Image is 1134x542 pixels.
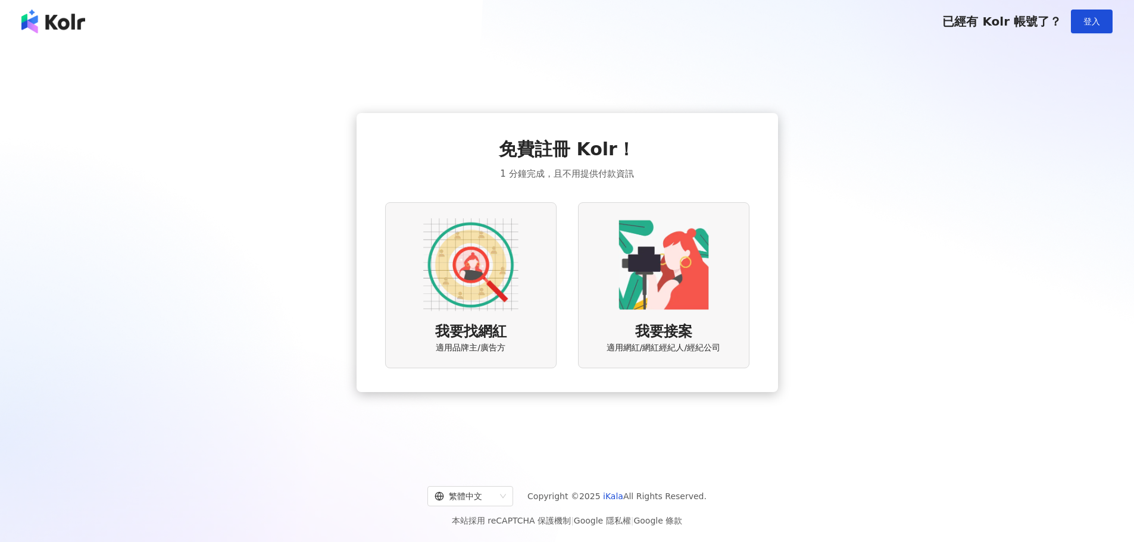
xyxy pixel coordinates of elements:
span: 1 分鐘完成，且不用提供付款資訊 [500,167,633,181]
a: iKala [603,491,623,501]
span: 本站採用 reCAPTCHA 保護機制 [452,513,682,528]
img: logo [21,10,85,33]
span: 適用品牌主/廣告方 [436,342,505,354]
span: 免費註冊 Kolr！ [499,137,635,162]
span: 我要接案 [635,322,692,342]
span: 已經有 Kolr 帳號了？ [942,14,1061,29]
img: AD identity option [423,217,518,312]
img: KOL identity option [616,217,711,312]
a: Google 條款 [633,516,682,525]
span: Copyright © 2025 All Rights Reserved. [527,489,707,503]
span: | [631,516,634,525]
span: | [571,516,574,525]
div: 繁體中文 [435,487,495,506]
a: Google 隱私權 [574,516,631,525]
span: 登入 [1083,17,1100,26]
span: 適用網紅/網紅經紀人/經紀公司 [607,342,720,354]
button: 登入 [1071,10,1113,33]
span: 我要找網紅 [435,322,507,342]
